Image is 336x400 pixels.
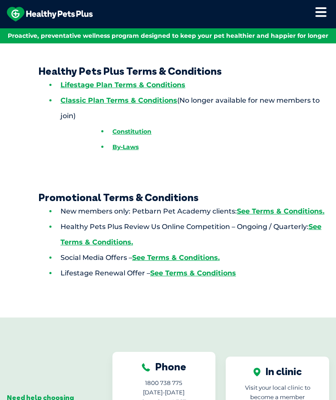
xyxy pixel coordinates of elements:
[7,7,93,21] img: hpp-logo
[61,81,185,89] a: Lifestage Plan Terms & Conditions
[49,204,327,219] li: New members only: Petbarn Pet Academy clients:
[49,266,327,281] li: Lifestage Renewal Offer –
[145,379,182,386] span: 1800 738 775
[61,223,321,246] a: See Terms & Conditions.
[61,96,177,104] a: Classic Plan Terms & Conditions
[237,207,324,215] a: See Terms & Conditions.
[49,93,327,155] li: (No longer available for new members to join)
[8,32,328,40] span: Proactive, preventative wellness program designed to keep your pet healthier and happier for longer
[142,363,150,372] img: Phone
[49,250,327,266] li: Social Media Offers –
[253,368,260,376] img: In clinic
[49,219,327,250] li: Healthy Pets Plus Review Us Online Competition – Ongoing / Quarterly:
[142,360,186,373] div: Phone
[112,128,151,135] a: Constitution
[132,253,220,262] a: See Terms & Conditions.
[9,65,327,77] h1: Healthy Pets Plus Terms & Conditions
[253,365,302,378] div: In clinic
[143,389,185,396] span: [DATE]-[DATE]
[9,191,327,204] h1: Promotional Terms & Conditions
[150,269,236,277] a: See Terms & Conditions
[112,143,139,151] a: By-Laws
